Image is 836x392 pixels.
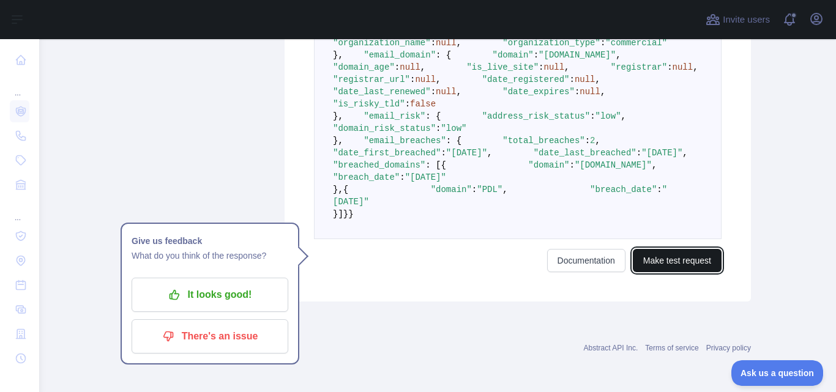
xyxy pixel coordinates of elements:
span: : [400,172,405,182]
span: "email_risk" [364,111,425,121]
span: null [575,75,595,84]
span: "PDL" [477,185,502,194]
span: "domain_risk_status" [333,124,436,133]
span: : [395,62,400,72]
span: : [410,75,415,84]
button: Invite users [703,10,772,29]
div: ... [10,73,29,98]
span: : [436,124,441,133]
span: "date_last_breached" [534,148,636,158]
span: } [348,209,353,219]
span: "domain" [492,50,533,60]
span: , [457,38,461,48]
span: ] [338,209,343,219]
iframe: Toggle Customer Support [731,360,824,386]
span: , [595,136,600,146]
span: : [431,38,436,48]
span: : [636,148,641,158]
span: "breached_domains" [333,160,425,170]
span: null [580,87,600,97]
span: Invite users [723,13,770,27]
span: null [673,62,693,72]
span: "date_last_renewed" [333,87,431,97]
span: "is_risky_tld" [333,99,405,109]
span: false [410,99,436,109]
span: : [585,136,590,146]
span: null [436,87,457,97]
span: : [441,148,446,158]
span: "commercial" [605,38,667,48]
h1: Give us feedback [132,234,288,248]
span: "email_domain" [364,50,436,60]
span: } [333,209,338,219]
a: Terms of service [645,344,698,352]
span: "email_breaches" [364,136,446,146]
div: ... [10,198,29,223]
span: "registrar_url" [333,75,410,84]
span: , [595,75,600,84]
span: "date_expires" [502,87,575,97]
span: }, [333,185,343,194]
a: Abstract API Inc. [584,344,638,352]
p: What do you think of the response? [132,248,288,263]
span: { [441,160,446,170]
span: : [405,99,410,109]
span: , [420,62,425,72]
span: : { [425,111,441,121]
span: : { [446,136,461,146]
span: "[DOMAIN_NAME]" [575,160,652,170]
span: null [415,75,436,84]
span: , [457,87,461,97]
span: , [682,148,687,158]
span: "date_first_breached" [333,148,441,158]
span: }, [333,111,343,121]
span: , [502,185,507,194]
span: "registrar" [611,62,667,72]
a: Privacy policy [706,344,751,352]
span: "breach_date" [590,185,657,194]
span: : [539,62,543,72]
span: : [472,185,477,194]
span: "total_breaches" [502,136,584,146]
span: , [487,148,492,158]
span: "[DATE]" [405,172,446,182]
span: "breach_date" [333,172,400,182]
span: "date_registered" [482,75,570,84]
span: : [431,87,436,97]
span: : [570,75,575,84]
span: "[DOMAIN_NAME]" [539,50,616,60]
span: "domain" [528,160,569,170]
span: null [400,62,420,72]
span: , [693,62,698,72]
span: "organization_name" [333,38,431,48]
span: : [667,62,672,72]
span: : [575,87,580,97]
span: : [ [425,160,441,170]
span: , [616,50,621,60]
span: "[DATE]" [333,185,667,207]
span: 2 [590,136,595,146]
span: "organization_type" [502,38,600,48]
span: : [657,185,662,194]
span: : [600,38,605,48]
span: "[DATE]" [446,148,487,158]
span: : [534,50,539,60]
span: { [343,185,348,194]
span: : [570,160,575,170]
span: , [621,111,626,121]
span: , [436,75,441,84]
span: : { [436,50,451,60]
a: Documentation [547,249,625,272]
span: "domain_age" [333,62,395,72]
span: }, [333,50,343,60]
span: null [436,38,457,48]
span: , [564,62,569,72]
span: , [652,160,657,170]
span: null [544,62,565,72]
span: "low" [595,111,621,121]
button: Make test request [633,249,722,272]
span: } [343,209,348,219]
span: "is_live_site" [466,62,539,72]
span: "[DATE]" [641,148,682,158]
span: : [590,111,595,121]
